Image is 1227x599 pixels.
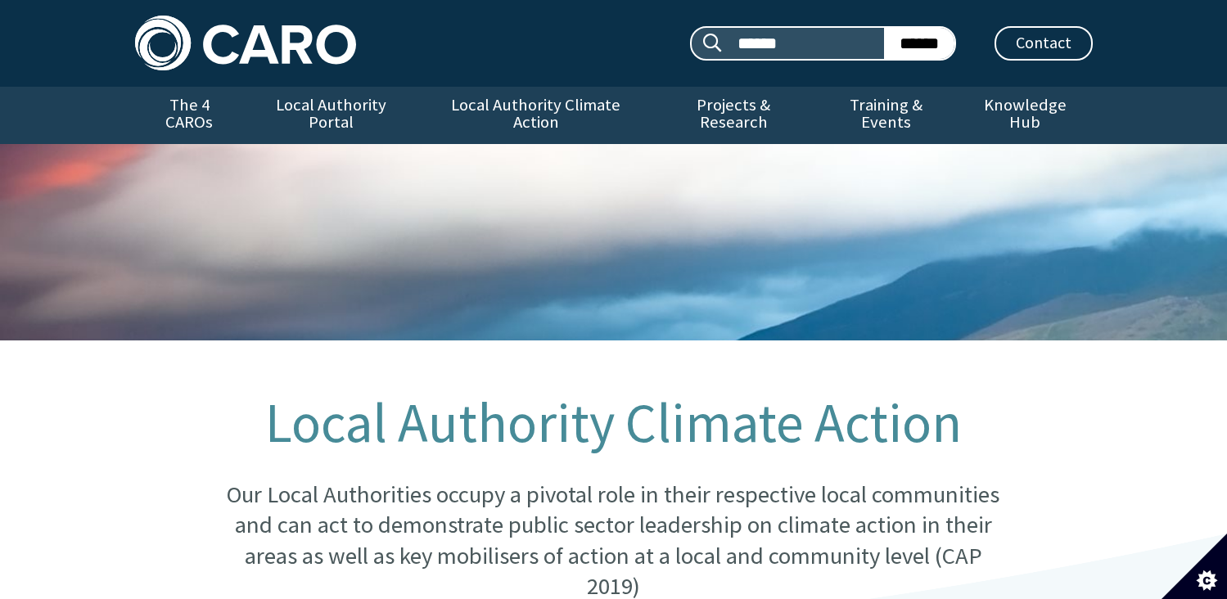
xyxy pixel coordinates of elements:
a: The 4 CAROs [135,87,244,144]
img: Caro logo [135,16,356,70]
button: Set cookie preferences [1162,534,1227,599]
a: Local Authority Portal [244,87,419,144]
a: Knowledge Hub [958,87,1092,144]
a: Training & Events [814,87,958,144]
a: Contact [995,26,1093,61]
a: Projects & Research [652,87,814,144]
a: Local Authority Climate Action [419,87,652,144]
h1: Local Authority Climate Action [216,393,1010,453]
